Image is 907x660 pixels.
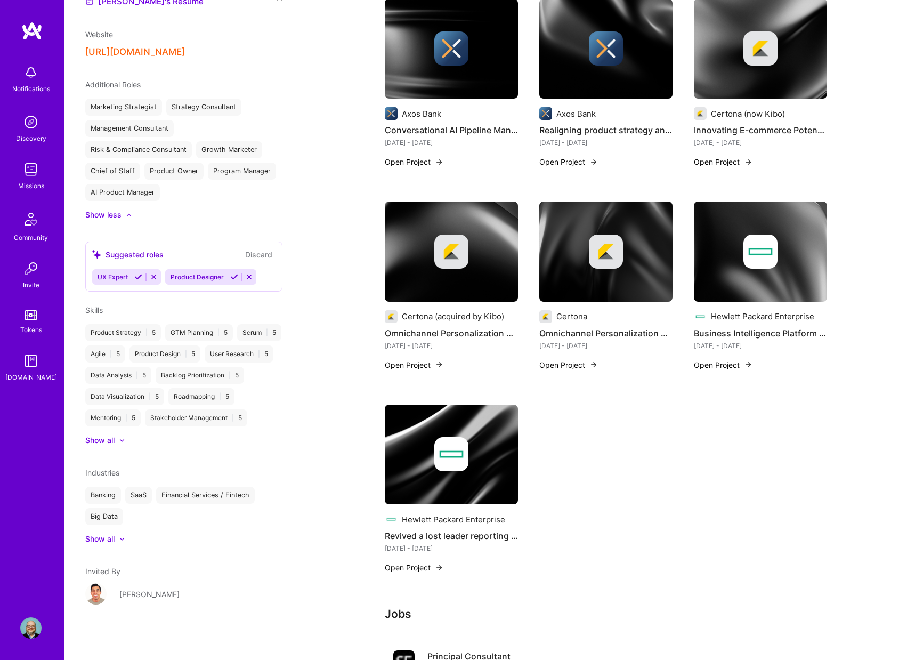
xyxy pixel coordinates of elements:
[385,156,443,167] button: Open Project
[229,371,231,380] span: |
[92,250,101,259] i: icon SuggestedTeams
[85,141,192,158] div: Risk & Compliance Consultant
[145,328,148,337] span: |
[402,108,441,119] div: Axos Bank
[5,372,57,383] div: [DOMAIN_NAME]
[23,279,39,291] div: Invite
[20,62,42,83] img: bell
[743,235,778,269] img: Company logo
[744,360,752,369] img: arrow-right
[149,392,151,401] span: |
[85,30,113,39] span: Website
[435,360,443,369] img: arrow-right
[85,163,140,180] div: Chief of Staff
[85,305,103,315] span: Skills
[18,617,44,639] a: User Avatar
[144,163,204,180] div: Product Owner
[92,249,164,260] div: Suggested roles
[85,388,164,405] div: Data Visualization 5
[85,567,120,576] span: Invited By
[85,367,151,384] div: Data Analysis 5
[14,232,48,243] div: Community
[85,80,141,89] span: Additional Roles
[385,359,443,371] button: Open Project
[694,310,707,323] img: Company logo
[245,273,253,281] i: Reject
[385,340,518,351] div: [DATE] - [DATE]
[16,133,46,144] div: Discovery
[85,184,160,201] div: AI Product Manager
[589,235,623,269] img: Company logo
[385,123,518,137] h4: Conversational AI Pipeline Management
[85,583,107,605] img: User Avatar
[125,487,152,504] div: SaaS
[85,99,162,116] div: Marketing Strategist
[156,367,244,384] div: Backlog Prioritization 5
[402,311,504,322] div: Certona (acquired by Kibo)
[230,273,238,281] i: Accept
[156,487,255,504] div: Financial Services / Fintech
[165,324,233,341] div: GTM Planning 5
[694,107,707,120] img: Company logo
[589,360,598,369] img: arrow-right
[385,543,518,554] div: [DATE] - [DATE]
[385,202,518,302] img: cover
[694,137,827,148] div: [DATE] - [DATE]
[694,156,752,167] button: Open Project
[196,141,262,158] div: Growth Marketer
[694,123,827,137] h4: Innovating E-commerce Potential with Personalized Search
[136,371,138,380] span: |
[25,310,37,320] img: tokens
[539,359,598,371] button: Open Project
[129,345,200,363] div: Product Design 5
[20,111,42,133] img: discovery
[385,562,443,573] button: Open Project
[539,123,673,137] h4: Realigning product strategy and launching a stalled investment platform
[589,31,623,66] img: Company logo
[85,46,185,58] button: [URL][DOMAIN_NAME]
[385,405,518,505] img: cover
[402,514,505,525] div: Hewlett Packard Enterprise
[119,589,180,600] div: [PERSON_NAME]
[385,137,518,148] div: [DATE] - [DATE]
[434,31,468,66] img: Company logo
[166,99,241,116] div: Strategy Consultant
[435,158,443,166] img: arrow-right
[434,235,468,269] img: Company logo
[556,108,596,119] div: Axos Bank
[434,437,468,471] img: Company logo
[556,311,587,322] div: Certona
[539,137,673,148] div: [DATE] - [DATE]
[18,206,44,232] img: Community
[150,273,158,281] i: Reject
[589,158,598,166] img: arrow-right
[85,508,123,525] div: Big Data
[385,107,398,120] img: Company logo
[385,310,398,323] img: Company logo
[385,326,518,340] h4: Omnichannel Personalization Engine Development
[185,350,187,358] span: |
[85,468,119,477] span: Industries
[242,248,276,261] button: Discard
[539,107,552,120] img: Company logo
[694,326,827,340] h4: Business Intelligence Platform Development
[219,392,221,401] span: |
[217,328,220,337] span: |
[85,583,282,605] a: User Avatar[PERSON_NAME]
[435,564,443,572] img: arrow-right
[711,311,814,322] div: Hewlett Packard Enterprise
[85,534,115,544] div: Show all
[539,326,673,340] h4: Omnichannel Personalization Engine Leadership
[694,202,827,302] img: cover
[711,108,785,119] div: Certona (now Kibo)
[134,273,142,281] i: Accept
[539,340,673,351] div: [DATE] - [DATE]
[85,345,125,363] div: Agile 5
[385,513,398,526] img: Company logo
[744,158,752,166] img: arrow-right
[20,324,42,335] div: Tokens
[385,607,827,621] h3: Jobs
[232,414,234,422] span: |
[171,273,224,281] span: Product Designer
[85,120,174,137] div: Management Consultant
